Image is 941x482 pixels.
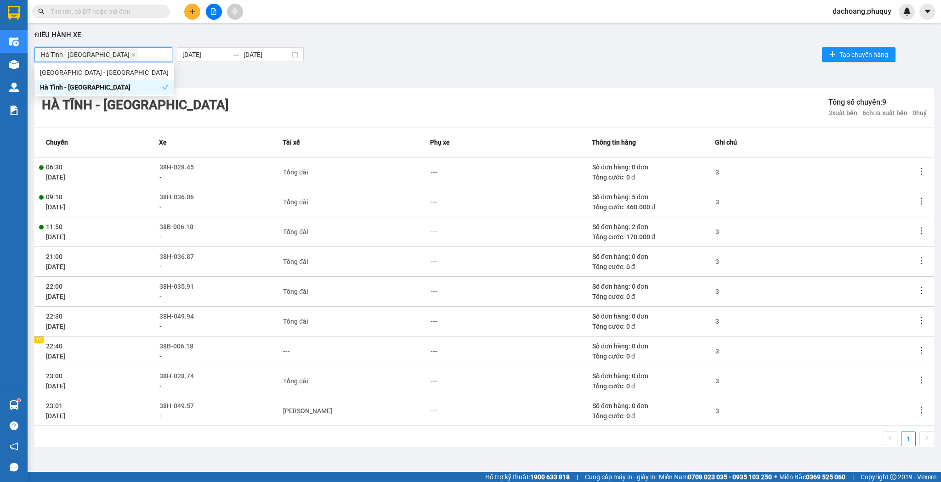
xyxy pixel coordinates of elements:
span: check [162,84,169,90]
span: Hỗ trợ kỹ thuật: [485,472,570,482]
span: 22:30 [46,313,62,320]
span: more [917,256,926,265]
span: Chuyến [46,137,68,147]
span: 23:01 [46,402,62,409]
span: right [924,435,930,441]
div: 3 [715,406,719,416]
span: to [232,51,240,58]
span: 38H-035.91 [159,283,194,290]
img: logo-vxr [8,6,20,20]
span: swap-right [232,51,240,58]
button: plus [184,4,200,20]
span: 11:50 [46,223,62,230]
span: 3 xuất bến [828,109,860,117]
div: --- [431,286,437,297]
div: Số đơn hàng: 0 đơn [592,252,714,262]
span: Tạo chuyến hàng [839,50,888,60]
span: [DATE] [46,293,65,300]
div: Tổng đài [283,167,308,177]
span: more [917,226,926,235]
span: notification [10,442,18,451]
div: Số đơn hàng: 0 đơn [592,281,714,291]
div: --- [431,316,437,326]
div: Tổng cước: 0 đ [592,321,714,331]
div: Số đơn hàng: 0 đơn [592,311,714,321]
span: - [159,412,162,420]
a: 1 [901,432,915,446]
span: 38H-036.87 [159,253,194,260]
span: question-circle [10,421,18,430]
span: more [917,346,926,355]
div: Hà Nội - Hà Tĩnh [34,65,174,80]
div: Tổng số chuyến: 9 [828,96,927,108]
span: message [10,463,18,471]
span: plus [829,51,836,58]
div: 3 [715,257,719,267]
span: 22:40 [46,342,62,350]
span: 21:00 [46,253,62,260]
img: warehouse-icon [9,83,19,92]
span: 22:00 [46,283,62,290]
span: 23:00 [46,372,62,380]
div: --- [431,257,437,267]
span: 38H-049.94 [159,313,194,320]
div: Số đơn hàng: 2 đơn [592,222,714,232]
div: Tổng đài [283,316,308,326]
span: - [159,353,162,360]
span: more [917,316,926,325]
strong: 0369 525 060 [806,473,845,481]
div: Điều hành xe [34,30,934,41]
img: icon-new-feature [903,7,911,16]
button: aim [227,4,243,20]
span: 0 huỷ [910,109,927,117]
div: Tổng cước: 0 đ [592,291,714,302]
span: - [159,323,162,330]
span: [DATE] [46,412,65,420]
li: Next Page [919,432,934,446]
span: 09:10 [46,193,62,201]
span: [DATE] [46,323,65,330]
span: more [917,376,926,385]
div: --- [431,167,437,177]
img: warehouse-icon [9,60,19,69]
div: Tổng đài [283,227,308,237]
div: Hà Tĩnh - [GEOGRAPHIC_DATA] [40,82,162,92]
div: 3 [715,286,719,297]
div: --- [283,346,290,356]
div: Số đơn hàng: 0 đơn [592,341,714,351]
img: warehouse-icon [9,400,19,410]
div: Tổng cước: 0 đ [592,262,714,272]
div: Tổng cước: 460.000 đ [592,202,714,212]
div: --- [431,227,437,237]
span: 38H-028.74 [159,372,194,380]
span: [DATE] [46,233,65,241]
button: plusTạo chuyến hàng [822,47,896,62]
span: Cung cấp máy in - giấy in: [585,472,657,482]
button: left [883,432,897,446]
div: 3 [715,376,719,386]
span: Phụ xe [430,137,450,147]
li: Previous Page [883,432,897,446]
li: 1 [901,432,916,446]
span: [DATE] [46,174,65,181]
div: Tổng cước: 0 đ [592,172,714,182]
button: caret-down [919,4,935,20]
span: more [917,405,926,415]
div: Tổng cước: 0 đ [592,351,714,361]
span: 38B-006.18 [159,342,193,350]
span: more [917,167,926,176]
div: Tổng cước: 0 đ [592,381,714,391]
div: [PERSON_NAME] [283,406,332,416]
div: Số đơn hàng: 5 đơn [592,192,714,202]
div: Số đơn hàng: 0 đơn [592,371,714,381]
img: solution-icon [9,106,19,115]
span: left [887,435,893,441]
input: Ngày bắt đầu [182,50,229,60]
img: warehouse-icon [9,37,19,46]
input: Tìm tên, số ĐT hoặc mã đơn [51,6,159,17]
div: 3 [715,346,719,356]
div: --- [431,406,437,416]
div: TC [34,336,44,343]
span: - [159,293,162,300]
span: 38H-049.57 [159,402,194,409]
